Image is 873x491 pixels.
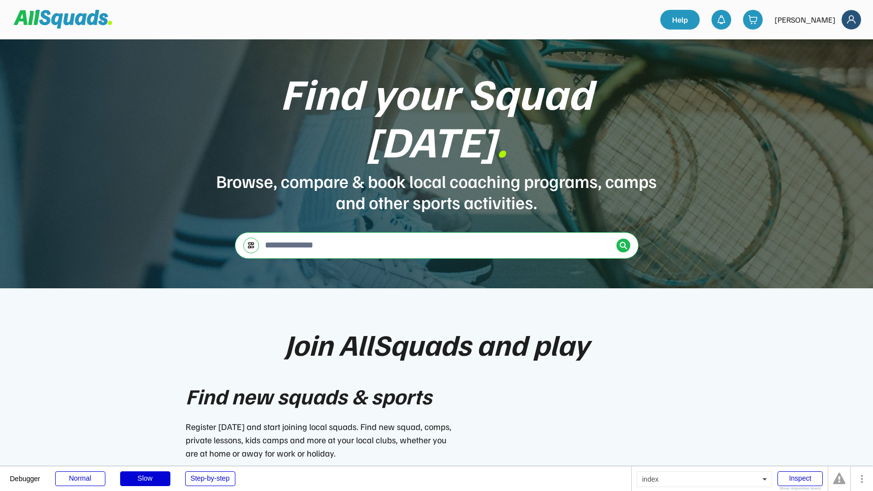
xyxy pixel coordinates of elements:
[660,10,700,30] a: Help
[841,10,861,30] img: Frame%2018.svg
[14,10,112,29] img: Squad%20Logo.svg
[215,69,658,164] div: Find your Squad [DATE]
[186,420,456,460] div: Register [DATE] and start joining local squads. Find new squad, comps, private lessons, kids camp...
[215,170,658,213] div: Browse, compare & book local coaching programs, camps and other sports activities.
[247,242,255,249] img: settings-03.svg
[619,242,627,249] img: Icon%20%2838%29.svg
[716,15,726,25] img: bell-03%20%281%29.svg
[120,471,170,486] div: Slow
[777,487,823,491] div: Show responsive boxes
[285,328,589,360] div: Join AllSquads and play
[496,113,507,167] font: .
[10,466,40,482] div: Debugger
[185,471,235,486] div: Step-by-step
[186,380,432,412] div: Find new squads & sports
[55,471,105,486] div: Normal
[748,15,758,25] img: shopping-cart-01%20%281%29.svg
[777,471,823,486] div: Inspect
[637,471,772,487] div: index
[775,14,836,26] div: [PERSON_NAME]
